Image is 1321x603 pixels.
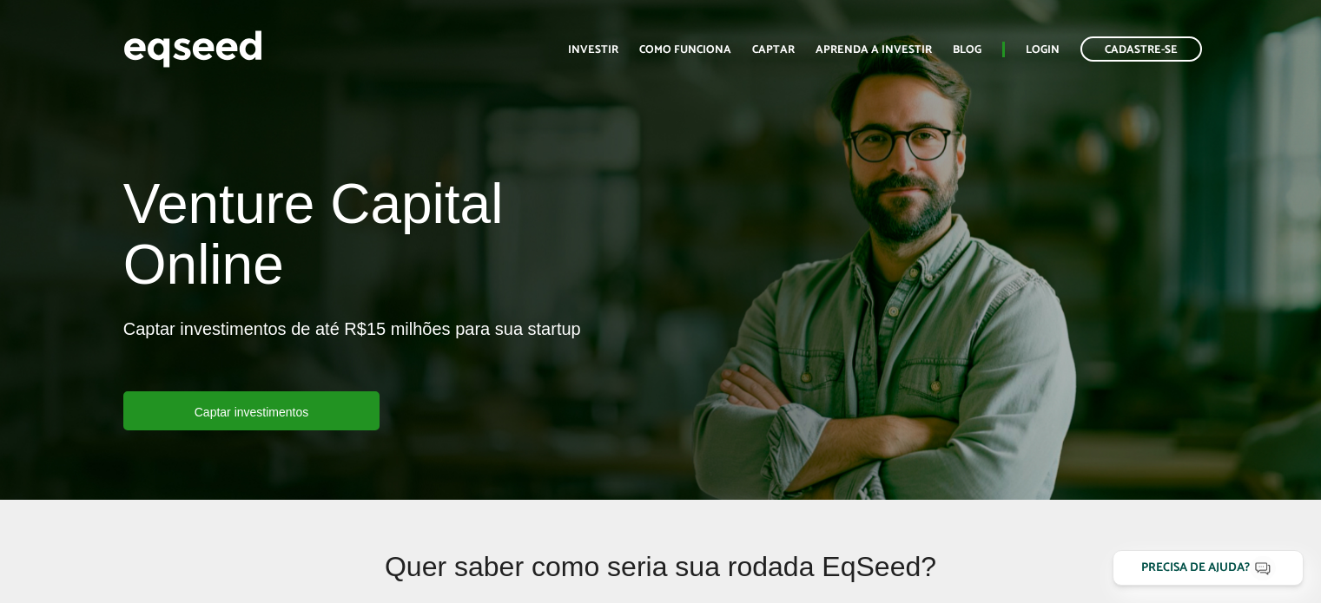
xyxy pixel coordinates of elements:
[123,391,380,430] a: Captar investimentos
[752,44,795,56] a: Captar
[123,174,648,305] h1: Venture Capital Online
[953,44,981,56] a: Blog
[639,44,731,56] a: Como funciona
[1080,36,1202,62] a: Cadastre-se
[123,318,581,391] p: Captar investimentos de até R$15 milhões para sua startup
[123,26,262,72] img: EqSeed
[1026,44,1060,56] a: Login
[568,44,618,56] a: Investir
[816,44,932,56] a: Aprenda a investir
